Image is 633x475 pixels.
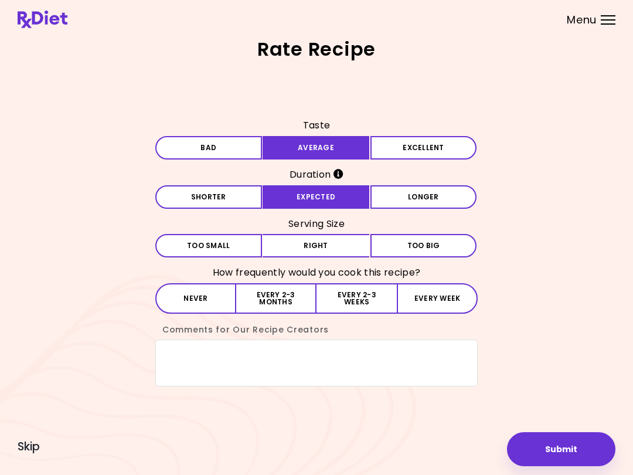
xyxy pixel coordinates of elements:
[155,185,262,209] button: Shorter
[370,136,477,160] button: Excellent
[370,234,477,257] button: Too big
[316,283,397,314] button: Every 2-3 weeks
[397,283,478,314] button: Every week
[263,185,369,209] button: Expected
[155,165,478,184] h3: Duration
[370,185,477,209] button: Longer
[567,15,597,25] span: Menu
[155,234,262,257] button: Too small
[236,283,316,314] button: Every 2-3 months
[18,11,67,28] img: RxDiet
[507,432,615,466] button: Submit
[155,324,329,335] label: Comments for Our Recipe Creators
[155,116,478,135] h3: Taste
[155,283,236,314] button: Never
[155,215,478,233] h3: Serving Size
[263,234,369,257] button: Right
[333,169,343,179] i: Info
[187,242,230,249] span: Too small
[155,136,262,160] button: Bad
[263,136,369,160] button: Average
[407,242,440,249] span: Too big
[18,40,615,59] h2: Rate Recipe
[155,263,478,282] h3: How frequently would you cook this recipe?
[18,440,40,453] button: Skip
